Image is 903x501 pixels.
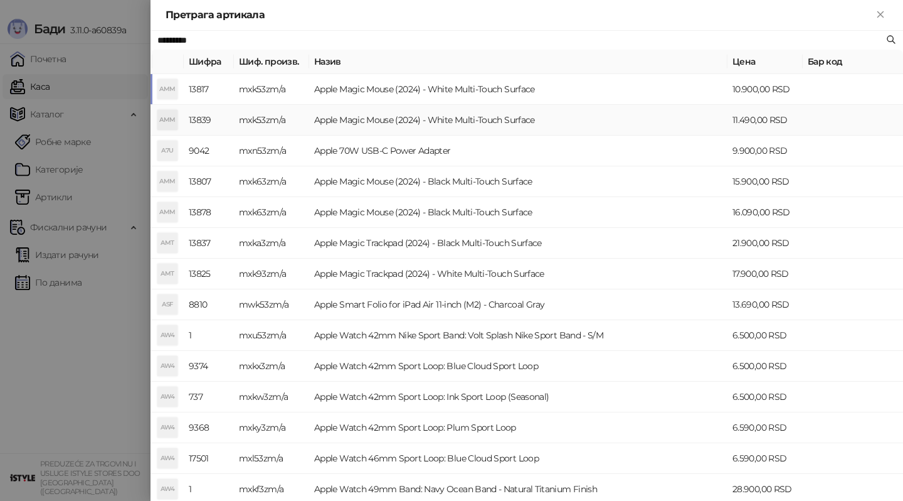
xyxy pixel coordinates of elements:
td: 6.590,00 RSD [727,412,803,443]
td: 6.590,00 RSD [727,443,803,474]
div: AMT [157,264,177,284]
button: Close [873,8,888,23]
div: AW4 [157,387,177,407]
div: AMM [157,171,177,191]
td: Apple Magic Mouse (2024) - White Multi-Touch Surface [309,74,727,105]
th: Назив [309,50,727,74]
div: AW4 [157,448,177,468]
td: 15.900,00 RSD [727,166,803,197]
td: 17501 [184,443,234,474]
td: mxn53zm/a [234,136,309,166]
td: Apple Watch 42mm Sport Loop: Ink Sport Loop (Seasonal) [309,382,727,412]
td: 17.900,00 RSD [727,259,803,289]
td: 9368 [184,412,234,443]
div: AMM [157,79,177,99]
div: AMM [157,110,177,130]
div: AW4 [157,325,177,345]
td: mxl53zm/a [234,443,309,474]
td: mxk63zm/a [234,197,309,228]
td: 13817 [184,74,234,105]
td: Apple Watch 46mm Sport Loop: Blue Cloud Sport Loop [309,443,727,474]
td: 13837 [184,228,234,259]
div: AW4 [157,479,177,499]
div: AW4 [157,356,177,376]
td: Apple Smart Folio for iPad Air 11-inch (M2) - Charcoal Gray [309,289,727,320]
td: 11.490,00 RSD [727,105,803,136]
td: Apple 70W USB-C Power Adapter [309,136,727,166]
td: mxu53zm/a [234,320,309,351]
td: mxk53zm/a [234,74,309,105]
div: AMM [157,202,177,222]
td: 9374 [184,351,234,382]
td: 13825 [184,259,234,289]
td: 13878 [184,197,234,228]
td: mxky3zm/a [234,412,309,443]
td: 13839 [184,105,234,136]
td: mxka3zm/a [234,228,309,259]
th: Цена [727,50,803,74]
td: 21.900,00 RSD [727,228,803,259]
td: mxk63zm/a [234,166,309,197]
td: mxkx3zm/a [234,351,309,382]
td: 16.090,00 RSD [727,197,803,228]
td: Apple Watch 42mm Sport Loop: Plum Sport Loop [309,412,727,443]
th: Шиф. произв. [234,50,309,74]
div: ASF [157,294,177,315]
td: 6.500,00 RSD [727,382,803,412]
td: Apple Watch 42mm Sport Loop: Blue Cloud Sport Loop [309,351,727,382]
div: AW4 [157,418,177,438]
th: Бар код [803,50,903,74]
td: 13807 [184,166,234,197]
td: 737 [184,382,234,412]
td: 8810 [184,289,234,320]
td: mxk93zm/a [234,259,309,289]
td: 6.500,00 RSD [727,351,803,382]
td: mxkw3zm/a [234,382,309,412]
th: Шифра [184,50,234,74]
td: mwk53zm/a [234,289,309,320]
td: Apple Magic Mouse (2024) - White Multi-Touch Surface [309,105,727,136]
td: 9042 [184,136,234,166]
td: Apple Magic Trackpad (2024) - White Multi-Touch Surface [309,259,727,289]
div: AMT [157,233,177,253]
td: 9.900,00 RSD [727,136,803,166]
td: Apple Magic Mouse (2024) - Black Multi-Touch Surface [309,166,727,197]
td: 13.690,00 RSD [727,289,803,320]
td: 10.900,00 RSD [727,74,803,105]
td: 6.500,00 RSD [727,320,803,351]
td: Apple Watch 42mm Nike Sport Band: Volt Splash Nike Sport Band - S/M [309,320,727,351]
td: 1 [184,320,234,351]
td: mxk53zm/a [234,105,309,136]
td: Apple Magic Mouse (2024) - Black Multi-Touch Surface [309,197,727,228]
div: Претрага артикала [166,8,873,23]
div: A7U [157,141,177,161]
td: Apple Magic Trackpad (2024) - Black Multi-Touch Surface [309,228,727,259]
